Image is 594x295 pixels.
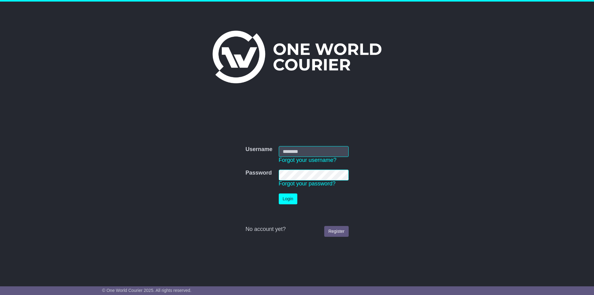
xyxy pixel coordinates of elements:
span: © One World Courier 2025. All rights reserved. [102,288,192,293]
img: One World [213,31,381,83]
a: Forgot your password? [279,180,336,187]
label: Username [245,146,272,153]
a: Register [324,226,348,237]
button: Login [279,193,297,204]
label: Password [245,170,272,176]
a: Forgot your username? [279,157,337,163]
div: No account yet? [245,226,348,233]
